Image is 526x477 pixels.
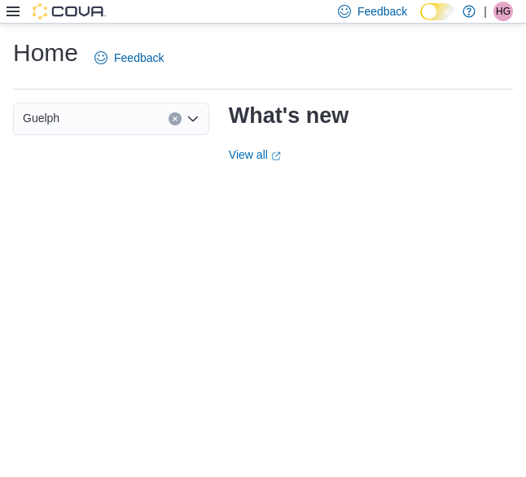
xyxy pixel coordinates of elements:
[496,2,511,21] span: HG
[23,108,59,128] span: Guelph
[484,2,487,21] p: |
[229,148,281,161] a: View allExternal link
[186,112,199,125] button: Open list of options
[271,151,281,161] svg: External link
[13,37,78,69] h1: Home
[88,42,170,74] a: Feedback
[357,3,407,20] span: Feedback
[420,3,454,20] input: Dark Mode
[169,112,182,125] button: Clear input
[114,50,164,66] span: Feedback
[33,3,106,20] img: Cova
[420,20,421,21] span: Dark Mode
[493,2,513,21] div: Hannah Gabriel
[229,103,348,129] h2: What's new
